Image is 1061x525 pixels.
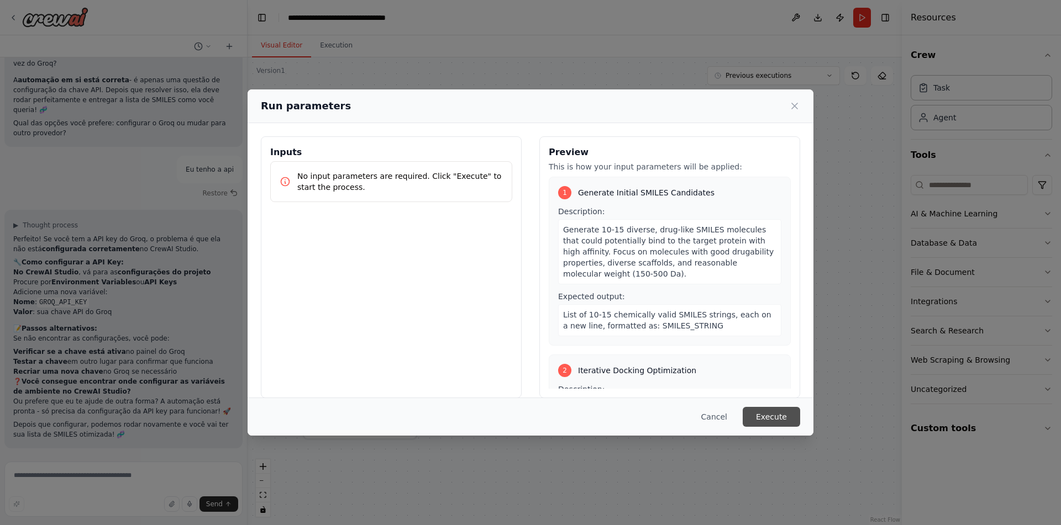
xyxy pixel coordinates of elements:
span: Generate Initial SMILES Candidates [578,187,715,198]
p: This is how your input parameters will be applied: [549,161,791,172]
span: Description: [558,207,605,216]
h3: Preview [549,146,791,159]
button: Execute [743,407,800,427]
span: Generate 10-15 diverse, drug-like SMILES molecules that could potentially bind to the target prot... [563,225,774,278]
span: Expected output: [558,292,625,301]
span: Description: [558,385,605,394]
button: Cancel [692,407,736,427]
h3: Inputs [270,146,512,159]
div: 2 [558,364,571,377]
span: List of 10-15 chemically valid SMILES strings, each on a new line, formatted as: SMILES_STRING [563,310,771,330]
div: 1 [558,186,571,199]
span: Iterative Docking Optimization [578,365,696,376]
h2: Run parameters [261,98,351,114]
p: No input parameters are required. Click "Execute" to start the process. [297,171,503,193]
